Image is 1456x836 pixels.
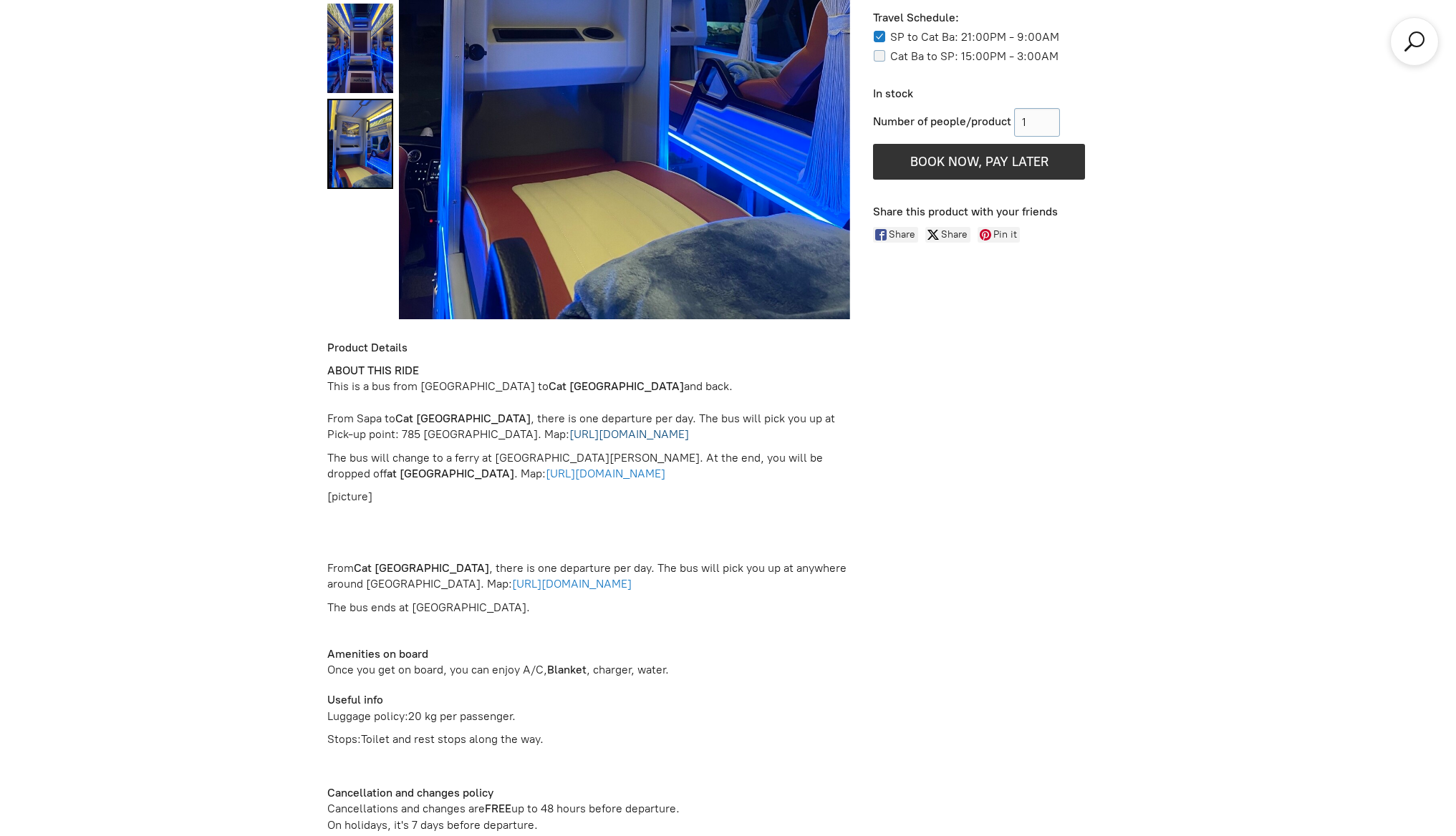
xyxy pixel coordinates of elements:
[512,577,632,590] a: [URL][DOMAIN_NAME]
[327,600,851,632] p: The bus ends at [GEOGRAPHIC_DATA].
[327,450,851,482] p: The bus will change to a ferry at [GEOGRAPHIC_DATA][PERSON_NAME]. At the end, you will be dropped...
[395,412,531,425] strong: Cat [GEOGRAPHIC_DATA]
[327,364,419,377] strong: ABOUT THIS RIDE
[873,227,918,243] a: Share
[873,205,1129,220] div: Share this product with your friends
[387,467,514,480] strong: at [GEOGRAPHIC_DATA]
[549,379,684,393] strong: Cat [GEOGRAPHIC_DATA]
[327,99,393,188] a: Sleeper bus: Sapa - Cat Ba 4
[569,427,689,441] a: [URL][DOMAIN_NAME]
[327,693,383,706] strong: Useful info
[327,817,851,833] p: On holidays, it's 7 days before departure.
[873,115,1011,128] span: Number of people/product
[408,709,516,723] span: 20 kg per passenger.
[925,227,970,243] a: Share
[327,662,851,678] p: Once you get on board, you can enjoy A/C, , charger, water.
[485,802,511,815] strong: FREE
[546,467,665,480] a: [URL][DOMAIN_NAME]
[1402,29,1427,54] a: Search products
[910,154,1048,170] span: BOOK NOW, PAY LATER
[327,709,516,723] span: Luggage policy:
[873,87,913,100] span: In stock
[873,11,1085,26] div: Travel Schedule:
[941,227,970,243] span: Share
[327,4,393,93] a: Sleeper bus: Sapa - Cat Ba 3
[873,144,1085,180] button: BOOK NOW, PAY LATER
[890,30,1059,44] label: SP to Cat Ba: 21:00PM - 9:00AM
[978,227,1020,243] a: Pin it
[327,647,428,661] strong: Amenities on board
[890,49,1059,63] label: Cat Ba to SP: 15:00PM - 3:00AM
[327,560,851,593] p: From , there is one departure per day. The bus will pick you up at anywhere around [GEOGRAPHIC_DA...
[889,227,918,243] span: Share
[327,341,851,356] div: Product Details
[547,663,587,676] strong: Blanket
[327,363,851,443] p: This is a bus from [GEOGRAPHIC_DATA] to and back. From Sapa to , there is one departure per day. ...
[1014,108,1060,137] input: 1
[361,732,544,746] span: Toilet and rest stops along the way.
[993,227,1020,243] span: Pin it
[327,801,851,817] div: Cancellations and changes are up to 48 hours before departure.
[327,489,851,553] p: [picture]
[327,786,493,799] strong: Cancellation and changes policy
[327,732,544,746] span: Stops:
[354,561,489,575] strong: Cat [GEOGRAPHIC_DATA]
